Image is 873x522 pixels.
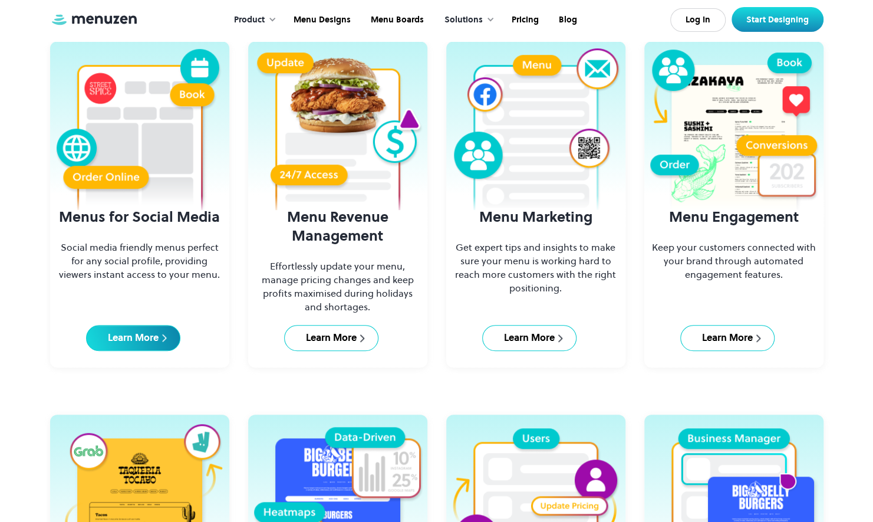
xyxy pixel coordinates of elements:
[650,208,818,226] h3: Menu Engagement
[254,208,421,245] h3: Menu Revenue Management
[254,260,421,314] p: Effortlessly update your menu, manage pricing changes and keep profits maximised during holidays ...
[222,2,282,38] div: Product
[500,2,548,38] a: Pricing
[248,41,427,367] a: Menu Revenue ManagementEffortlessly update your menu, manage pricing changes and keep profits max...
[548,2,586,38] a: Blog
[504,331,555,344] div: Learn More
[433,2,500,38] div: Solutions
[234,14,265,27] div: Product
[446,41,625,367] a: Menu MarketingGet expert tips and insights to make sure your menu is working hard to reach more c...
[56,241,223,281] p: Social media friendly menus perfect for any social profile, providing viewers instant access to y...
[56,208,223,226] h3: Menus for Social Media
[452,208,620,226] h3: Menu Marketing
[444,14,483,27] div: Solutions
[282,2,360,38] a: Menu Designs
[50,41,229,367] a: Menus for Social MediaSocial media friendly menus perfect for any social profile, providing viewe...
[702,331,753,344] div: Learn More
[306,331,357,344] div: Learn More
[452,241,620,295] p: Get expert tips and insights to make sure your menu is working hard to reach more customers with ...
[670,8,726,32] a: Log In
[732,7,823,32] a: Start Designing
[650,241,818,281] p: Keep your customers connected with your brand through automated engagement features.
[360,2,433,38] a: Menu Boards
[644,41,823,367] a: Menu EngagementKeep your customers connected with your brand through automated engagement feature...
[108,331,159,344] div: Learn More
